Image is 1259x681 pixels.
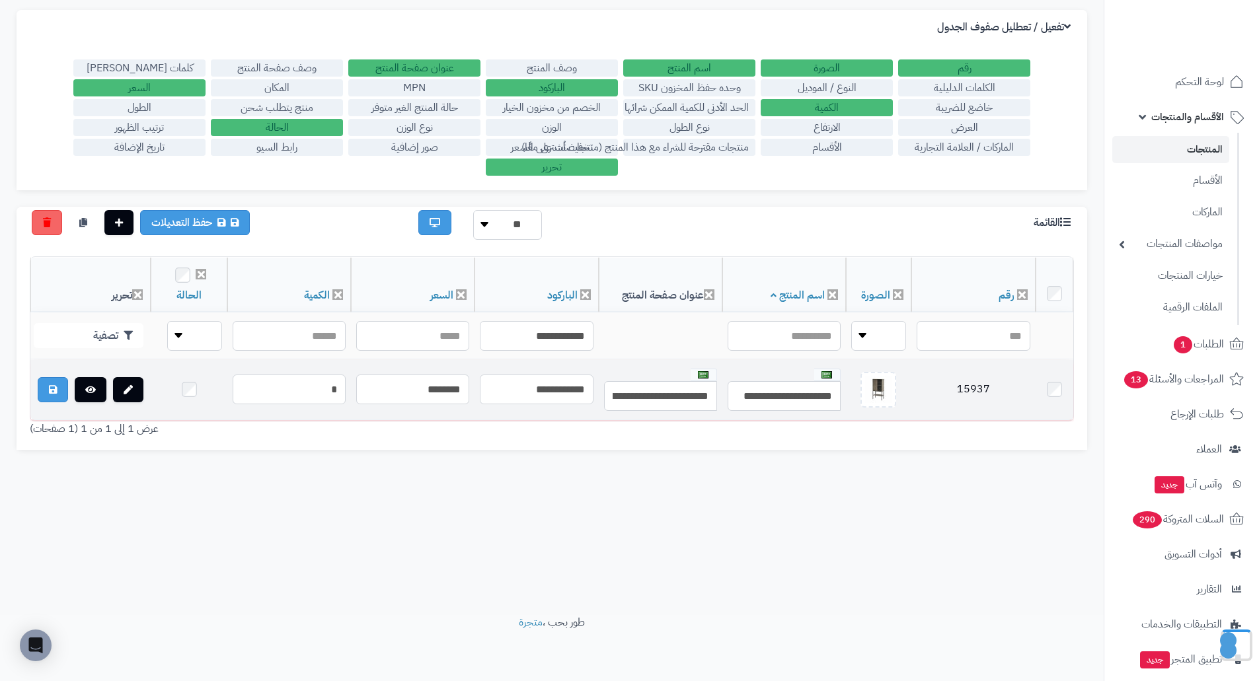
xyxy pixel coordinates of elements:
span: 13 [1124,371,1149,388]
img: العربية [698,371,708,378]
a: الطلبات1 [1112,328,1251,360]
a: الصورة [861,287,890,303]
span: المراجعات والأسئلة [1123,370,1224,388]
label: الحد الأدنى للكمية الممكن شرائها [623,99,755,116]
img: العربية [821,371,832,378]
label: ترتيب الظهور [73,119,206,136]
span: جديد [1155,476,1184,493]
a: اسم المنتج [771,287,825,303]
a: التطبيقات والخدمات [1112,608,1251,640]
span: الأقسام والمنتجات [1151,108,1224,126]
label: كلمات [PERSON_NAME] [73,59,206,77]
img: logo-2.png [1169,32,1246,60]
div: عرض 1 إلى 1 من 1 (1 صفحات) [20,421,552,437]
label: نوع الطول [623,119,755,136]
label: وحده حفظ المخزون SKU [623,79,755,96]
label: الوزن [486,119,618,136]
label: الكلمات الدليلية [898,79,1030,96]
span: العملاء [1196,440,1222,458]
label: الكمية [761,99,893,116]
a: رقم [999,287,1014,303]
a: المراجعات والأسئلة13 [1112,363,1251,395]
span: طلبات الإرجاع [1170,405,1224,423]
label: منتجات مقترحة للشراء مع هذا المنتج (منتجات تُشترى معًا) [623,139,755,156]
th: تحرير [30,258,151,312]
a: الحالة [176,287,202,303]
a: وآتس آبجديد [1112,468,1251,500]
span: 1 [1174,336,1192,353]
a: حفظ التعديلات [140,210,250,235]
label: السعر [73,79,206,96]
label: تاريخ الإضافة [73,139,206,156]
label: الخصم من مخزون الخيار [486,99,618,116]
label: الحالة [211,119,343,136]
div: Open Intercom Messenger [20,629,52,661]
a: الكمية [304,287,330,303]
a: متجرة [519,614,543,630]
span: 290 [1133,511,1163,528]
span: التقارير [1197,580,1222,598]
label: المكان [211,79,343,96]
a: مواصفات المنتجات [1112,230,1229,258]
label: رقم [898,59,1030,77]
a: الماركات [1112,198,1229,227]
h3: تفعيل / تعطليل صفوف الجدول [937,21,1074,34]
label: اسم المنتج [623,59,755,77]
label: تخفيضات على السعر [486,139,618,156]
a: خيارات المنتجات [1112,262,1229,290]
button: تصفية [34,323,143,348]
a: طلبات الإرجاع [1112,398,1251,430]
label: الارتفاع [761,119,893,136]
span: تطبيق المتجر [1139,650,1222,668]
label: عنوان صفحة المنتج [348,59,480,77]
a: تطبيق المتجرجديد [1112,643,1251,675]
a: العملاء [1112,433,1251,465]
label: حالة المنتج الغير متوفر [348,99,480,116]
span: التطبيقات والخدمات [1141,615,1222,633]
a: الأقسام [1112,166,1229,195]
a: المنتجات [1112,136,1229,163]
td: 15937 [911,360,1036,420]
label: العرض [898,119,1030,136]
label: صور إضافية [348,139,480,156]
span: السلات المتروكة [1131,510,1224,528]
label: النوع / الموديل [761,79,893,96]
a: أدوات التسويق [1112,538,1251,570]
label: الماركات / العلامة التجارية [898,139,1030,156]
span: الطلبات [1172,335,1224,353]
label: الباركود [486,79,618,96]
span: وآتس آب [1153,475,1222,493]
span: أدوات التسويق [1164,545,1222,563]
label: تحرير [486,159,618,176]
h3: القائمة [1034,217,1074,229]
span: لوحة التحكم [1175,73,1224,91]
label: الطول [73,99,206,116]
label: الصورة [761,59,893,77]
a: التقارير [1112,573,1251,605]
a: السعر [430,287,453,303]
label: وصف المنتج [486,59,618,77]
a: الملفات الرقمية [1112,293,1229,322]
label: رابط السيو [211,139,343,156]
label: MPN [348,79,480,96]
th: عنوان صفحة المنتج [599,258,722,312]
span: جديد [1140,651,1170,668]
label: الأقسام [761,139,893,156]
a: السلات المتروكة290 [1112,503,1251,535]
label: منتج يتطلب شحن [211,99,343,116]
label: وصف صفحة المنتج [211,59,343,77]
a: لوحة التحكم [1112,66,1251,98]
a: الباركود [547,287,578,303]
label: خاضع للضريبة [898,99,1030,116]
label: نوع الوزن [348,119,480,136]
